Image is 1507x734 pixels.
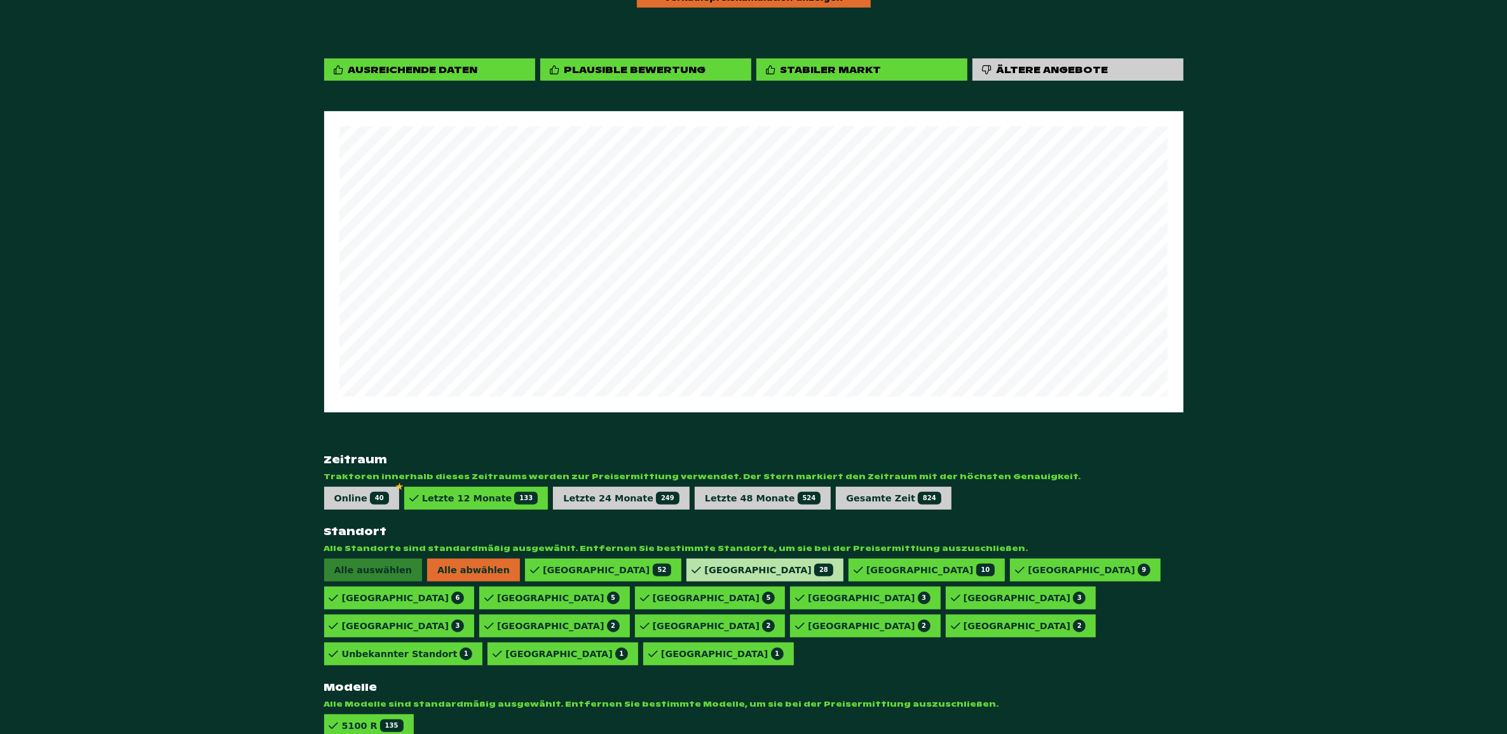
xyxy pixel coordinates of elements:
span: 2 [1073,620,1086,632]
span: 824 [918,492,941,505]
span: 1 [460,648,472,660]
span: 133 [514,492,538,505]
div: Stabiler Markt [781,64,882,76]
span: 1 [771,648,784,660]
span: 2 [762,620,775,632]
span: 28 [814,564,833,576]
div: 5100 R [342,719,404,732]
div: [GEOGRAPHIC_DATA] [497,592,620,604]
div: Ausreichende Daten [348,64,478,76]
div: Letzte 12 Monate [422,492,538,505]
span: 135 [380,719,404,732]
span: 10 [976,564,995,576]
span: 9 [1138,564,1150,576]
div: Ältere Angebote [997,64,1108,76]
div: [GEOGRAPHIC_DATA] [661,648,784,660]
span: 249 [656,492,679,505]
div: [GEOGRAPHIC_DATA] [964,592,1086,604]
span: 3 [1073,592,1086,604]
div: Ältere Angebote [972,58,1183,81]
div: Stabiler Markt [756,58,967,81]
div: Unbekannter Standort [342,648,473,660]
div: [GEOGRAPHIC_DATA] [1028,564,1150,576]
strong: Zeitraum [324,453,1183,466]
div: [GEOGRAPHIC_DATA] [653,592,775,604]
div: [GEOGRAPHIC_DATA] [808,620,931,632]
span: 3 [918,592,931,604]
span: Traktoren innerhalb dieses Zeitraums werden zur Preisermittlung verwendet. Der Stern markiert den... [324,472,1183,482]
span: 6 [451,592,464,604]
div: [GEOGRAPHIC_DATA] [866,564,995,576]
div: [GEOGRAPHIC_DATA] [653,620,775,632]
div: Online [334,492,389,505]
div: [GEOGRAPHIC_DATA] [808,592,931,604]
div: [GEOGRAPHIC_DATA] [964,620,1086,632]
span: Alle Standorte sind standardmäßig ausgewählt. Entfernen Sie bestimmte Standorte, um sie bei der P... [324,543,1183,554]
strong: Standort [324,525,1183,538]
span: 5 [607,592,620,604]
div: [GEOGRAPHIC_DATA] [497,620,620,632]
span: 524 [798,492,821,505]
div: Plausible Bewertung [564,64,706,76]
span: Alle Modelle sind standardmäßig ausgewählt. Entfernen Sie bestimmte Modelle, um sie bei der Preis... [324,699,1183,709]
div: [GEOGRAPHIC_DATA] [342,592,465,604]
span: 40 [370,492,389,505]
div: [GEOGRAPHIC_DATA] [704,564,833,576]
strong: Modelle [324,681,1183,694]
div: [GEOGRAPHIC_DATA] [543,564,671,576]
span: 1 [615,648,628,660]
span: Alle auswählen [324,559,422,581]
span: 5 [762,592,775,604]
span: 52 [653,564,672,576]
span: 2 [607,620,620,632]
span: Alle abwählen [427,559,520,581]
div: Letzte 48 Monate [705,492,821,505]
span: 2 [918,620,931,632]
div: Gesamte Zeit [846,492,941,505]
div: Letzte 24 Monate [563,492,679,505]
div: [GEOGRAPHIC_DATA] [342,620,465,632]
div: [GEOGRAPHIC_DATA] [505,648,628,660]
span: 3 [451,620,464,632]
div: Ausreichende Daten [324,58,535,81]
div: Plausible Bewertung [540,58,751,81]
